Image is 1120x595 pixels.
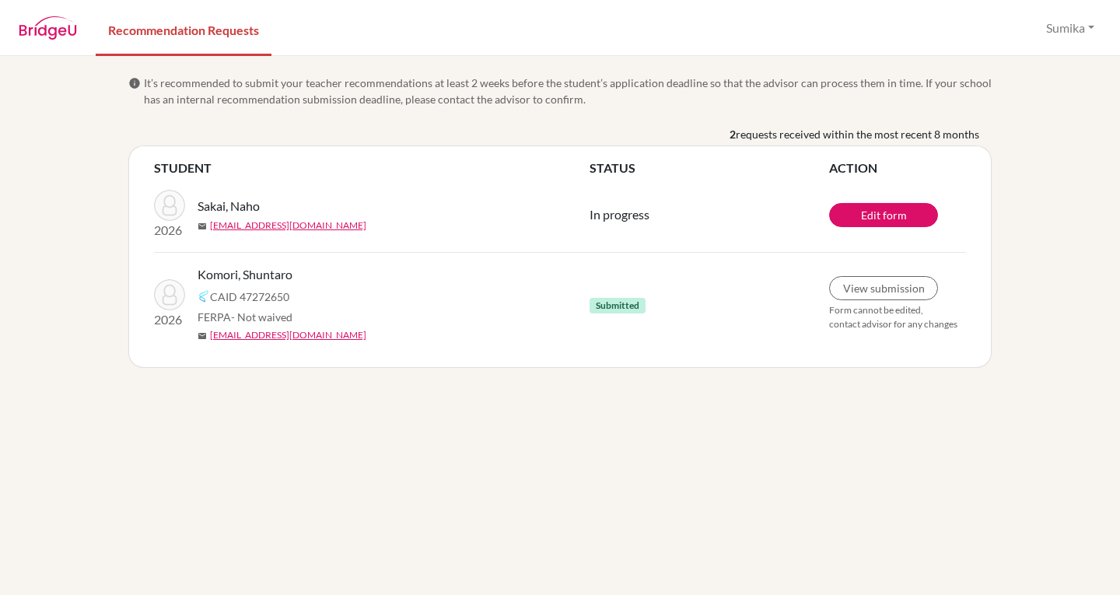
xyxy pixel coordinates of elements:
p: 2026 [154,221,185,240]
button: Sumika [1039,13,1101,43]
a: Recommendation Requests [96,2,271,56]
span: Submitted [590,298,646,313]
span: - Not waived [231,310,292,324]
img: Sakai, Naho [154,190,185,221]
p: 2026 [154,310,185,329]
img: Common App logo [198,290,210,303]
span: FERPA [198,309,292,325]
a: View submission [829,276,938,300]
span: Sakai, Naho [198,197,260,215]
th: STUDENT [154,159,590,177]
a: [EMAIL_ADDRESS][DOMAIN_NAME] [210,219,366,233]
span: Komori, Shuntaro [198,265,292,284]
img: Komori, Shuntaro [154,279,185,310]
p: Form cannot be edited, contact advisor for any changes [829,303,966,331]
span: It’s recommended to submit your teacher recommendations at least 2 weeks before the student’s app... [144,75,992,107]
a: Edit form [829,203,938,227]
span: requests received within the most recent 8 months [736,126,979,142]
b: 2 [730,126,736,142]
img: BridgeU logo [19,16,77,40]
th: STATUS [590,159,829,177]
span: mail [198,222,207,231]
span: info [128,77,141,89]
span: mail [198,331,207,341]
th: ACTION [829,159,966,177]
span: CAID 47272650 [210,289,289,305]
span: In progress [590,207,649,222]
a: [EMAIL_ADDRESS][DOMAIN_NAME] [210,328,366,342]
